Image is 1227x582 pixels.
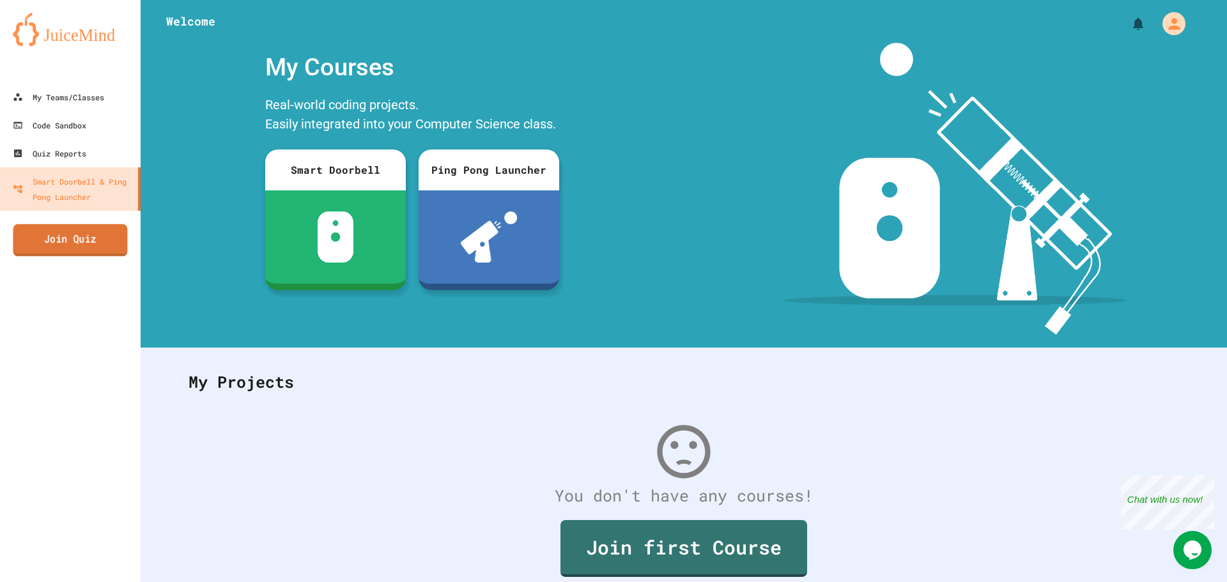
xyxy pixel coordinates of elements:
[318,211,354,263] img: sdb-white.svg
[176,357,1192,407] div: My Projects
[461,211,518,263] img: ppl-with-ball.png
[13,224,127,256] a: Join Quiz
[419,149,559,190] div: Ping Pong Launcher
[1149,9,1189,38] div: My Account
[176,484,1192,508] div: You don't have any courses!
[784,43,1127,335] img: banner-image-my-projects.png
[13,89,104,105] div: My Teams/Classes
[13,174,133,204] div: Smart Doorbell & Ping Pong Launcher
[1121,475,1214,530] iframe: chat widget
[259,43,566,92] div: My Courses
[13,118,86,133] div: Code Sandbox
[259,92,566,140] div: Real-world coding projects. Easily integrated into your Computer Science class.
[560,520,807,577] a: Join first Course
[1107,13,1149,34] div: My Notifications
[265,149,406,190] div: Smart Doorbell
[13,13,128,46] img: logo-orange.svg
[13,146,86,161] div: Quiz Reports
[1173,531,1214,569] iframe: chat widget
